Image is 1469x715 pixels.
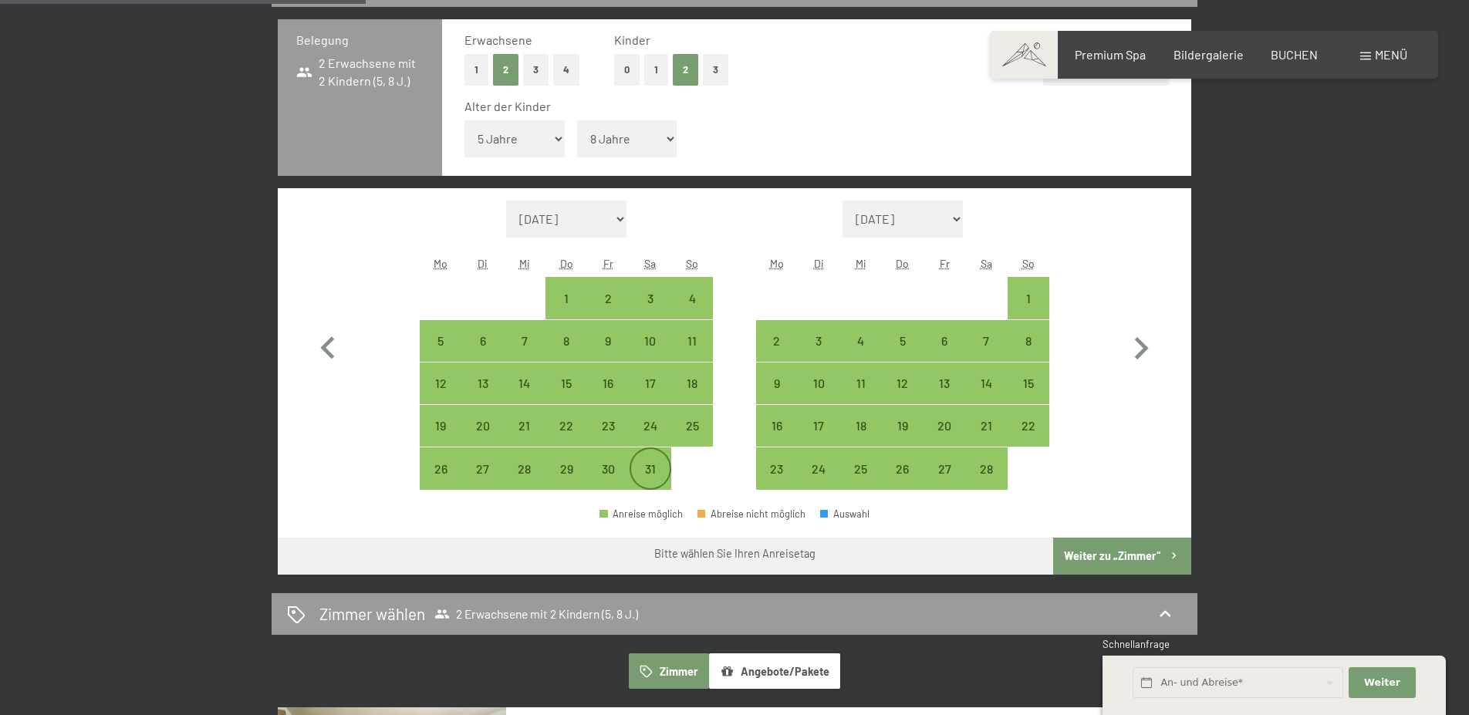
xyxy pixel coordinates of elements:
[820,509,870,519] div: Auswahl
[644,257,656,270] abbr: Samstag
[461,320,503,362] div: Anreise möglich
[924,447,965,489] div: Fri Feb 27 2026
[1053,538,1191,575] button: Weiter zu „Zimmer“
[306,201,350,491] button: Vorheriger Monat
[883,335,922,373] div: 5
[758,377,796,416] div: 9
[697,509,805,519] div: Abreise nicht möglich
[420,405,461,447] div: Anreise möglich
[924,320,965,362] div: Anreise möglich
[1103,638,1170,650] span: Schnellanfrage
[1008,405,1049,447] div: Anreise möglich
[882,405,924,447] div: Thu Feb 19 2026
[461,447,503,489] div: Anreise möglich
[1375,47,1407,62] span: Menü
[686,257,698,270] abbr: Sonntag
[463,463,501,501] div: 27
[671,363,713,404] div: Sun Jan 18 2026
[1364,676,1400,690] span: Weiter
[1009,420,1048,458] div: 22
[461,363,503,404] div: Tue Jan 13 2026
[1009,377,1048,416] div: 15
[924,320,965,362] div: Fri Feb 06 2026
[882,320,924,362] div: Anreise möglich
[882,320,924,362] div: Thu Feb 05 2026
[671,363,713,404] div: Anreise möglich
[967,420,1005,458] div: 21
[967,463,1005,501] div: 28
[814,257,824,270] abbr: Dienstag
[839,320,881,362] div: Anreise möglich
[839,405,881,447] div: Wed Feb 18 2026
[630,320,671,362] div: Sat Jan 10 2026
[839,447,881,489] div: Anreise möglich
[1174,47,1244,62] a: Bildergalerie
[589,420,627,458] div: 23
[673,292,711,331] div: 4
[547,463,586,501] div: 29
[799,463,838,501] div: 24
[545,405,587,447] div: Anreise möglich
[839,320,881,362] div: Wed Feb 04 2026
[882,447,924,489] div: Anreise möglich
[798,320,839,362] div: Anreise möglich
[965,320,1007,362] div: Sat Feb 07 2026
[758,335,796,373] div: 2
[1075,47,1146,62] a: Premium Spa
[547,377,586,416] div: 15
[925,335,964,373] div: 6
[965,447,1007,489] div: Sat Feb 28 2026
[1008,320,1049,362] div: Sun Feb 08 2026
[464,98,1157,115] div: Alter der Kinder
[421,335,460,373] div: 5
[924,405,965,447] div: Anreise möglich
[587,363,629,404] div: Fri Jan 16 2026
[587,320,629,362] div: Anreise möglich
[673,420,711,458] div: 25
[589,377,627,416] div: 16
[523,54,549,86] button: 3
[798,447,839,489] div: Tue Feb 24 2026
[965,405,1007,447] div: Sat Feb 21 2026
[839,447,881,489] div: Wed Feb 25 2026
[504,363,545,404] div: Wed Jan 14 2026
[709,653,840,689] button: Angebote/Pakete
[671,405,713,447] div: Anreise möglich
[756,447,798,489] div: Mon Feb 23 2026
[420,447,461,489] div: Mon Jan 26 2026
[545,277,587,319] div: Thu Jan 01 2026
[587,363,629,404] div: Anreise möglich
[587,277,629,319] div: Anreise möglich
[673,54,698,86] button: 2
[631,292,670,331] div: 3
[420,320,461,362] div: Anreise möglich
[671,277,713,319] div: Anreise möglich
[841,420,880,458] div: 18
[654,546,816,562] div: Bitte wählen Sie Ihren Anreisetag
[758,420,796,458] div: 16
[882,405,924,447] div: Anreise möglich
[547,420,586,458] div: 22
[504,447,545,489] div: Anreise möglich
[631,420,670,458] div: 24
[967,377,1005,416] div: 14
[478,257,488,270] abbr: Dienstag
[587,447,629,489] div: Fri Jan 30 2026
[630,277,671,319] div: Sat Jan 03 2026
[589,463,627,501] div: 30
[798,405,839,447] div: Anreise möglich
[589,335,627,373] div: 9
[553,54,579,86] button: 4
[420,363,461,404] div: Anreise möglich
[589,292,627,331] div: 2
[630,277,671,319] div: Anreise möglich
[505,463,544,501] div: 28
[545,447,587,489] div: Anreise möglich
[925,463,964,501] div: 27
[798,363,839,404] div: Tue Feb 10 2026
[631,377,670,416] div: 17
[547,292,586,331] div: 1
[883,377,922,416] div: 12
[940,257,950,270] abbr: Freitag
[758,463,796,501] div: 23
